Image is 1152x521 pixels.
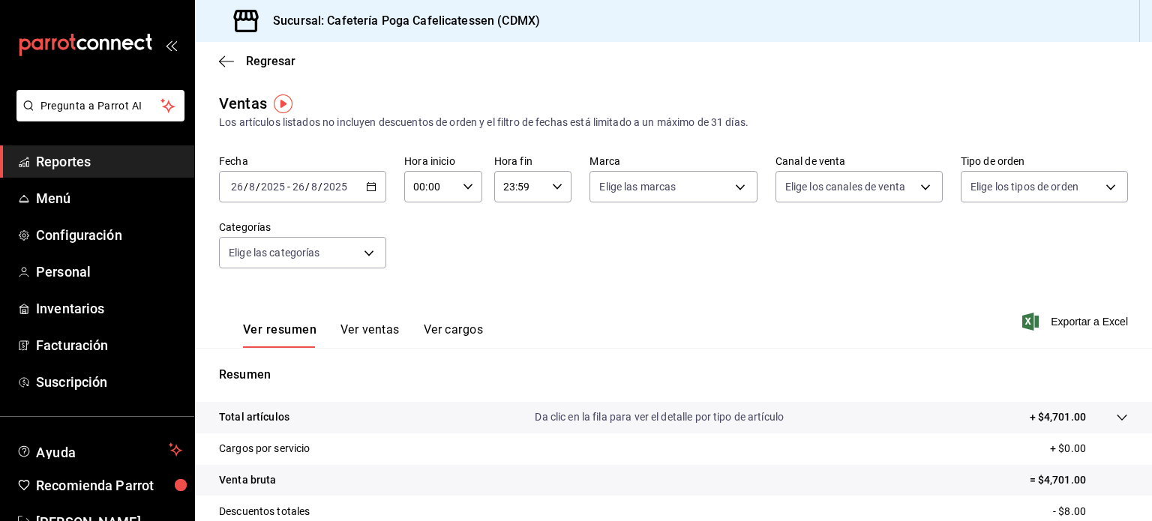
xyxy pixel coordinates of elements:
[36,441,163,459] span: Ayuda
[219,409,289,425] p: Total artículos
[219,115,1128,130] div: Los artículos listados no incluyen descuentos de orden y el filtro de fechas está limitado a un m...
[219,54,295,68] button: Regresar
[244,181,248,193] span: /
[243,322,316,348] button: Ver resumen
[775,156,943,166] label: Canal de venta
[219,441,310,457] p: Cargos por servicio
[219,504,310,520] p: Descuentos totales
[310,181,318,193] input: --
[318,181,322,193] span: /
[165,39,177,51] button: open_drawer_menu
[287,181,290,193] span: -
[961,156,1128,166] label: Tipo de orden
[260,181,286,193] input: ----
[1025,313,1128,331] button: Exportar a Excel
[424,322,484,348] button: Ver cargos
[219,366,1128,384] p: Resumen
[219,156,386,166] label: Fecha
[1030,472,1128,488] p: = $4,701.00
[36,262,182,282] span: Personal
[1030,409,1086,425] p: + $4,701.00
[36,475,182,496] span: Recomienda Parrot
[229,245,320,260] span: Elige las categorías
[1050,441,1128,457] p: + $0.00
[40,98,161,114] span: Pregunta a Parrot AI
[322,181,348,193] input: ----
[36,335,182,355] span: Facturación
[36,188,182,208] span: Menú
[1053,504,1128,520] p: - $8.00
[219,92,267,115] div: Ventas
[36,225,182,245] span: Configuración
[36,151,182,172] span: Reportes
[219,472,276,488] p: Venta bruta
[246,54,295,68] span: Regresar
[535,409,784,425] p: Da clic en la fila para ver el detalle por tipo de artículo
[340,322,400,348] button: Ver ventas
[16,90,184,121] button: Pregunta a Parrot AI
[494,156,572,166] label: Hora fin
[292,181,305,193] input: --
[305,181,310,193] span: /
[230,181,244,193] input: --
[248,181,256,193] input: --
[36,372,182,392] span: Suscripción
[599,179,676,194] span: Elige las marcas
[589,156,757,166] label: Marca
[219,222,386,232] label: Categorías
[261,12,540,30] h3: Sucursal: Cafetería Poga Cafelicatessen (CDMX)
[36,298,182,319] span: Inventarios
[256,181,260,193] span: /
[10,109,184,124] a: Pregunta a Parrot AI
[243,322,483,348] div: navigation tabs
[970,179,1078,194] span: Elige los tipos de orden
[785,179,905,194] span: Elige los canales de venta
[274,94,292,113] img: Tooltip marker
[404,156,482,166] label: Hora inicio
